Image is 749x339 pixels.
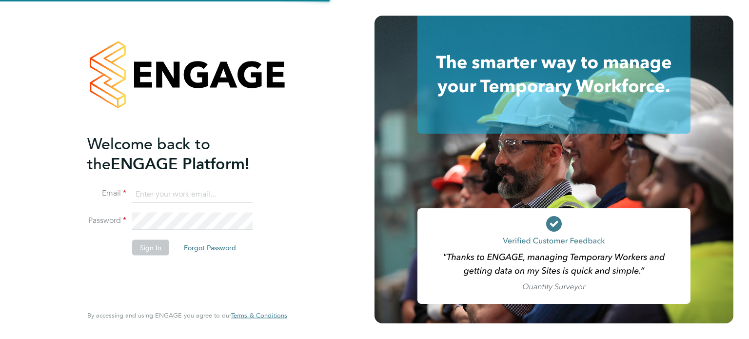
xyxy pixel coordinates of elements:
[87,134,210,173] span: Welcome back to the
[231,312,287,319] a: Terms & Conditions
[87,311,287,319] span: By accessing and using ENGAGE you agree to our
[87,188,126,199] label: Email
[132,185,253,203] input: Enter your work email...
[176,240,244,256] button: Forgot Password
[87,134,277,174] h2: ENGAGE Platform!
[87,216,126,226] label: Password
[132,240,169,256] button: Sign In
